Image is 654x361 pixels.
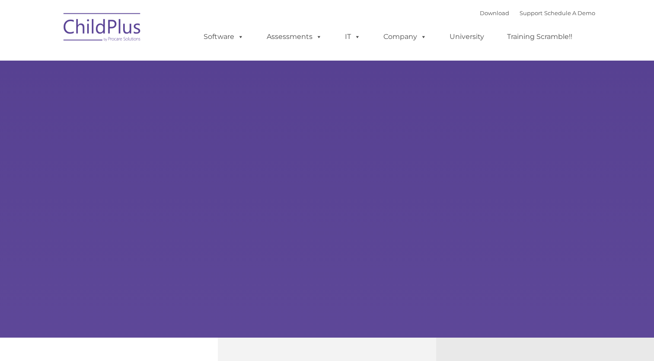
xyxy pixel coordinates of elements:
a: Company [375,28,435,45]
a: Software [195,28,252,45]
a: Support [520,10,542,16]
a: Training Scramble!! [498,28,581,45]
a: Schedule A Demo [544,10,595,16]
font: | [480,10,595,16]
a: IT [336,28,369,45]
img: ChildPlus by Procare Solutions [59,7,146,50]
a: Assessments [258,28,331,45]
a: University [441,28,493,45]
a: Download [480,10,509,16]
